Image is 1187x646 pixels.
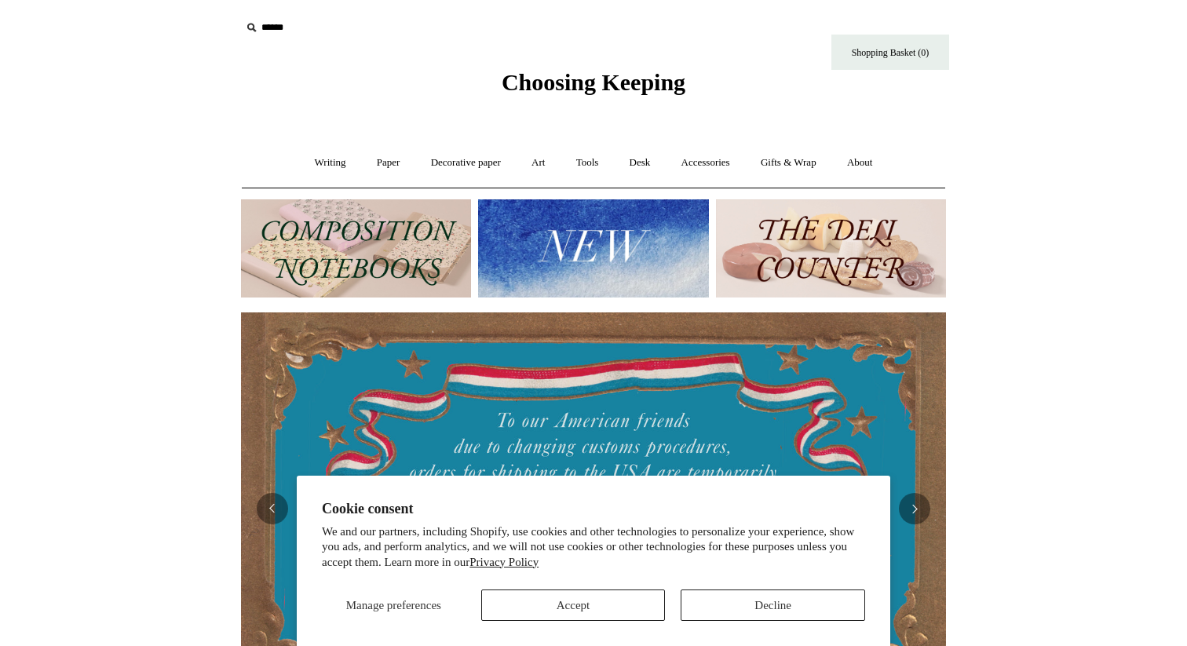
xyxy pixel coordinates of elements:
a: Gifts & Wrap [747,142,831,184]
a: Decorative paper [417,142,515,184]
button: Previous [257,493,288,524]
a: Choosing Keeping [502,82,685,93]
a: Tools [562,142,613,184]
p: We and our partners, including Shopify, use cookies and other technologies to personalize your ex... [322,524,865,571]
img: The Deli Counter [716,199,946,297]
h2: Cookie consent [322,501,865,517]
a: Privacy Policy [469,556,539,568]
button: Manage preferences [322,589,466,621]
span: Manage preferences [346,599,441,611]
button: Decline [681,589,865,621]
img: New.jpg__PID:f73bdf93-380a-4a35-bcfe-7823039498e1 [478,199,708,297]
img: 202302 Composition ledgers.jpg__PID:69722ee6-fa44-49dd-a067-31375e5d54ec [241,199,471,297]
button: Next [899,493,930,524]
a: Desk [615,142,665,184]
a: Accessories [667,142,744,184]
span: Choosing Keeping [502,69,685,95]
a: Art [517,142,559,184]
a: Paper [363,142,415,184]
a: Writing [301,142,360,184]
button: Accept [481,589,666,621]
a: Shopping Basket (0) [831,35,949,70]
a: About [833,142,887,184]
